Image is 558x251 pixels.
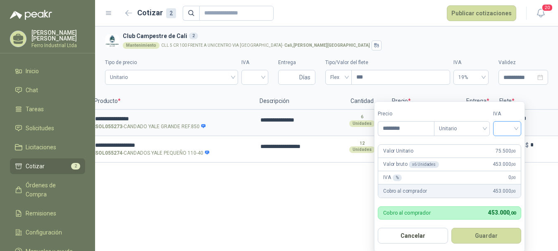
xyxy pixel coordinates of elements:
p: CLL 5 CR 100 FRENTE A UNICENTRO VIA [GEOGRAPHIC_DATA] - [161,43,370,48]
a: Órdenes de Compra [10,177,85,202]
span: Remisiones [26,209,56,218]
span: ,00 [511,162,516,167]
div: x 6 Unidades [409,161,439,168]
p: Cobro al comprador [383,187,427,195]
span: Chat [26,86,38,95]
span: ,00 [511,175,516,180]
p: 12 [360,140,365,147]
p: Entrega [461,93,494,110]
span: Cotizar [26,162,45,171]
span: 453.000 [493,187,516,195]
a: Licitaciones [10,139,85,155]
a: Solicitudes [10,120,85,136]
span: ,00 [509,210,516,216]
label: Tipo de precio [105,59,238,67]
label: Entrega [278,59,315,67]
a: Tareas [10,101,85,117]
span: Días [299,70,310,84]
p: IVA [383,174,402,182]
span: 20 [541,4,553,12]
span: Unitario [439,122,485,135]
button: Guardar [451,228,522,244]
span: ,00 [511,189,516,194]
strong: Cali , [PERSON_NAME][GEOGRAPHIC_DATA] [284,43,370,48]
span: 2 [71,163,80,170]
img: Company Logo [105,34,119,48]
img: Logo peakr [10,10,52,20]
label: IVA [453,59,489,67]
p: - CANDADO YALE GRANDE REF.850 [95,123,206,131]
span: Configuración [26,228,62,237]
div: 2 [189,33,198,39]
p: Cobro al comprador [383,210,431,215]
label: Validez [498,59,548,67]
span: Inicio [26,67,39,76]
a: Inicio [10,63,85,79]
span: Órdenes de Compra [26,181,77,199]
p: Valor Unitario [383,147,413,155]
div: Unidades [349,146,375,153]
label: IVA [241,59,268,67]
strong: SOL055274 [95,149,122,157]
p: Descripción [255,93,337,110]
button: 20 [533,6,548,21]
h2: Cotizar [137,7,176,19]
a: Remisiones [10,206,85,221]
div: Mantenimiento [123,42,160,49]
button: Cancelar [378,228,448,244]
strong: SOL055273 [95,123,122,131]
div: % [393,175,402,181]
span: ,00 [511,149,516,153]
p: $ [525,141,529,150]
a: Cotizar2 [10,158,85,174]
p: Producto [89,93,255,110]
label: IVA [493,110,521,118]
p: 6 [361,114,363,120]
p: Cantidad [337,93,387,110]
a: Chat [10,82,85,98]
p: Ferro Industrial Ltda [31,43,85,48]
p: [PERSON_NAME] [PERSON_NAME] [31,30,85,41]
label: Precio [378,110,434,118]
p: Precio [387,93,461,110]
input: SOL055274-CANDADOS YALE PEQUEÑO 110-40 [95,142,249,148]
span: 453.000 [488,209,516,216]
button: Publicar cotizaciones [447,5,516,21]
p: Valor bruto [383,160,439,168]
span: Licitaciones [26,143,56,152]
p: - CANDADOS YALE PEQUEÑO 110-40 [95,149,210,157]
div: Unidades [349,120,375,127]
span: 453.000 [493,160,516,168]
span: Solicitudes [26,124,54,133]
input: SOL055273-CANDADO YALE GRANDE REF.850 [95,116,249,122]
span: 0 [508,174,516,182]
div: 2 [166,8,176,18]
span: Unitario [110,71,233,84]
span: Tareas [26,105,44,114]
label: Tipo/Valor del flete [325,59,450,67]
h3: Club Campestre de Cali [123,31,545,41]
span: 19% [458,71,484,84]
span: 75.500 [496,147,516,155]
span: Flex [330,71,347,84]
a: Configuración [10,225,85,240]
